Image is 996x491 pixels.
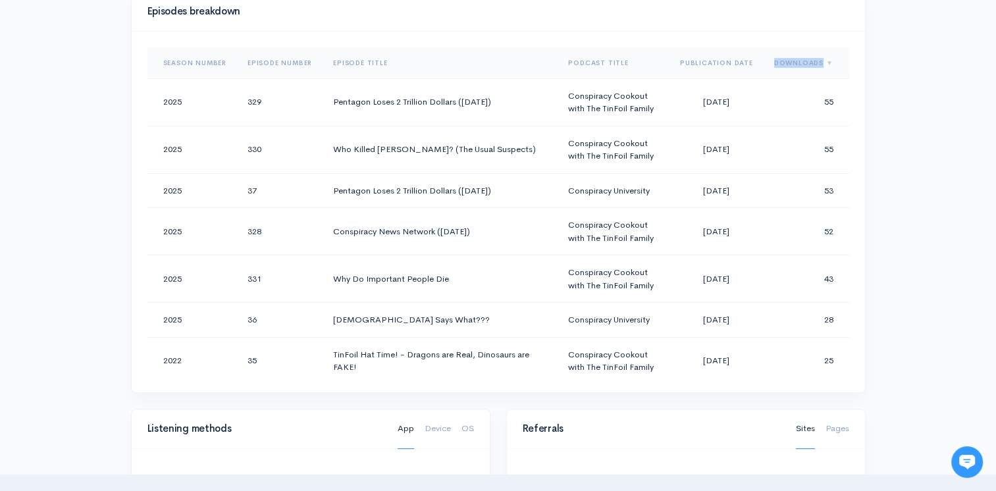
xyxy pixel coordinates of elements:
td: 25 [764,337,849,384]
td: 329 [237,78,323,126]
td: TinFoil Hat Time! - Dragons are Real, Dinosaurs are FAKE! [323,337,558,384]
input: Search articles [28,175,245,201]
td: Conspiracy University [558,303,669,338]
td: 55 [764,78,849,126]
td: 330 [237,126,323,173]
th: Sort column [237,47,323,79]
td: Conspiracy Cookout with The TinFoil Family [558,126,669,173]
td: 2025 [147,255,237,303]
th: Sort column [147,47,237,79]
a: App [398,409,414,449]
td: Conspiracy News Network ([DATE]) [323,208,558,255]
td: 55 [764,126,849,173]
iframe: gist-messenger-bubble-iframe [951,446,983,478]
td: 2025 [147,173,237,208]
a: Pages [826,409,849,449]
td: 2025 [147,303,237,338]
td: 2025 [147,78,237,126]
th: Sort column [558,47,669,79]
td: [DATE] [669,126,764,173]
td: Conspiracy Cookout with The TinFoil Family [558,208,669,255]
td: [DATE] [669,337,764,384]
p: Find an answer quickly [8,153,255,169]
th: Sort column [764,47,849,79]
td: [DATE] [669,173,764,208]
td: [DATE] [669,255,764,303]
td: [DATE] [669,303,764,338]
th: Sort column [323,47,558,79]
td: [DATE] [669,78,764,126]
td: 53 [764,173,849,208]
td: 35 [237,337,323,384]
td: Conspiracy Cookout with The TinFoil Family [558,337,669,384]
h4: Referrals [523,423,780,434]
td: 36 [237,303,323,338]
td: [DATE] [669,208,764,255]
td: Conspiracy Cookout with The TinFoil Family [558,255,669,303]
td: Pentagon Loses 2 Trillion Dollars ([DATE]) [323,173,558,208]
h4: Episodes breakdown [147,6,841,17]
td: 2022 [147,337,237,384]
td: 2025 [147,208,237,255]
td: 2025 [147,126,237,173]
a: Device [425,409,451,449]
th: Sort column [669,47,764,79]
a: Sites [796,409,815,449]
td: 52 [764,208,849,255]
td: 331 [237,255,323,303]
h4: Listening methods [147,423,382,434]
td: [DEMOGRAPHIC_DATA] Says What??? [323,303,558,338]
td: Conspiracy Cookout with The TinFoil Family [558,78,669,126]
span: New conversation [85,109,158,120]
td: 328 [237,208,323,255]
td: 37 [237,173,323,208]
td: Pentagon Loses 2 Trillion Dollars ([DATE]) [323,78,558,126]
td: 43 [764,255,849,303]
td: Conspiracy University [558,173,669,208]
td: Who Killed [PERSON_NAME]? (The Usual Suspects) [323,126,558,173]
td: Why Do Important People Die [323,255,558,303]
a: OS [461,409,474,449]
button: New conversation [11,101,253,128]
td: 28 [764,303,849,338]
